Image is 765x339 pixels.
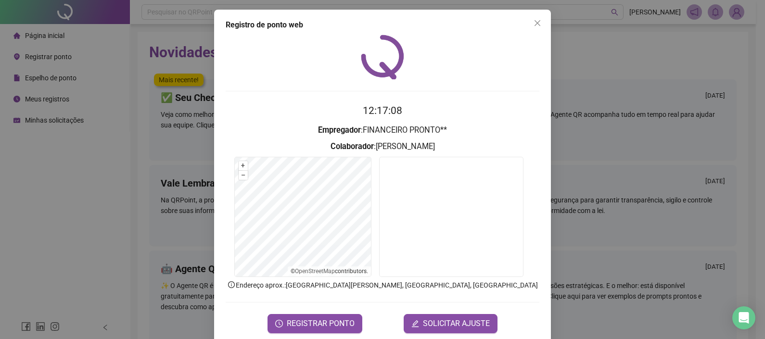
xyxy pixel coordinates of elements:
li: © contributors. [291,268,368,275]
time: 12:17:08 [363,105,402,116]
span: clock-circle [275,320,283,327]
h3: : [PERSON_NAME] [226,140,539,153]
strong: Colaborador [331,142,374,151]
span: SOLICITAR AJUSTE [423,318,490,329]
span: edit [411,320,419,327]
button: – [239,171,248,180]
strong: Empregador [318,126,361,135]
button: Close [530,15,545,31]
span: REGISTRAR PONTO [287,318,355,329]
button: + [239,161,248,170]
p: Endereço aprox. : [GEOGRAPHIC_DATA][PERSON_NAME], [GEOGRAPHIC_DATA], [GEOGRAPHIC_DATA] [226,280,539,290]
button: REGISTRAR PONTO [268,314,362,333]
span: close [534,19,541,27]
img: QRPoint [361,35,404,79]
div: Open Intercom Messenger [732,306,755,329]
a: OpenStreetMap [295,268,335,275]
button: editSOLICITAR AJUSTE [404,314,497,333]
h3: : FINANCEIRO PRONTO** [226,124,539,137]
span: info-circle [227,280,236,289]
div: Registro de ponto web [226,19,539,31]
